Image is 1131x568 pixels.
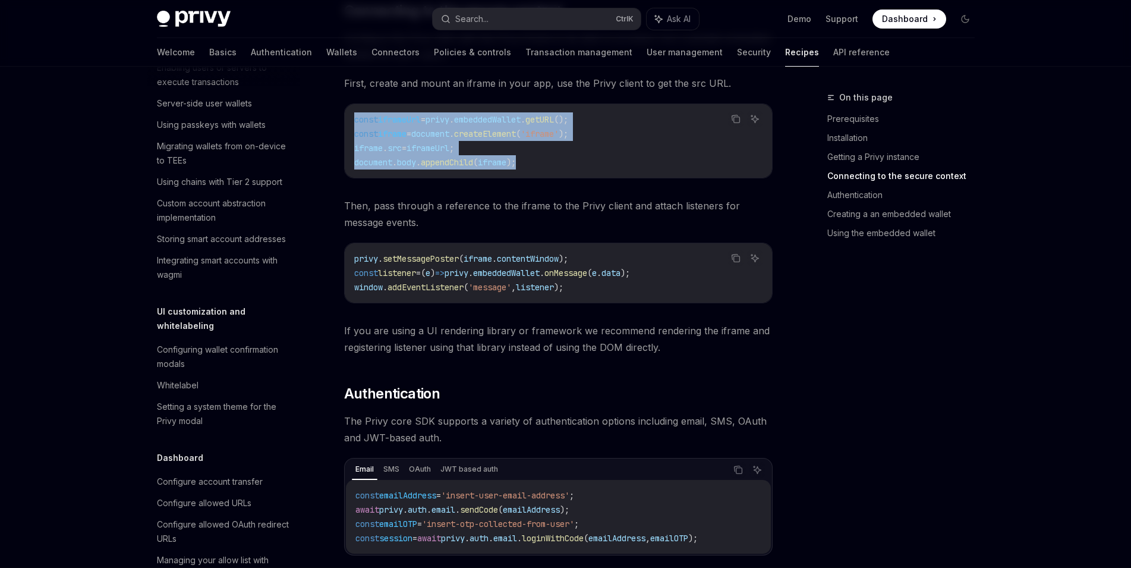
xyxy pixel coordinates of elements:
a: Support [826,13,858,25]
a: Dashboard [872,10,946,29]
span: . [455,504,460,515]
span: 'message' [468,282,511,293]
span: Then, pass through a reference to the iframe to the Privy client and attach listeners for message... [344,197,773,231]
span: . [383,282,387,293]
span: email [431,504,455,515]
span: iframeUrl [378,114,421,125]
div: Migrating wallets from on-device to TEEs [157,139,292,168]
span: = [412,533,417,544]
span: auth [470,533,489,544]
div: Configure account transfer [157,475,263,489]
span: getURL [525,114,554,125]
a: Using the embedded wallet [827,224,984,243]
span: . [403,504,408,515]
span: emailAddress [379,490,436,501]
a: Basics [209,38,237,67]
span: ); [506,157,516,168]
a: User management [647,38,723,67]
span: loginWithCode [522,533,584,544]
span: await [355,504,379,515]
div: Configure allowed OAuth redirect URLs [157,517,292,546]
a: Configure allowed OAuth redirect URLs [147,514,300,550]
span: On this page [839,90,893,105]
a: Security [737,38,771,67]
span: ( [473,157,478,168]
span: data [601,268,620,278]
a: Creating a an embedded wallet [827,205,984,224]
button: Search...CtrlK [433,8,641,30]
a: Server-side user wallets [147,93,300,114]
span: , [511,282,516,293]
span: . [465,533,470,544]
span: . [489,533,493,544]
span: Ask AI [667,13,691,25]
span: session [379,533,412,544]
div: Setting a system theme for the Privy modal [157,400,292,428]
span: onMessage [544,268,587,278]
h5: Dashboard [157,451,203,465]
a: Policies & controls [434,38,511,67]
a: Custom account abstraction implementation [147,193,300,228]
button: Ask AI [647,8,699,30]
span: Dashboard [882,13,928,25]
a: Using passkeys with wallets [147,114,300,136]
span: , [645,533,650,544]
span: . [540,268,544,278]
button: Ask AI [747,250,763,266]
span: 'insert-otp-collected-from-user' [422,519,574,529]
span: . [392,157,397,168]
div: Custom account abstraction implementation [157,196,292,225]
span: document [411,128,449,139]
span: iframe [464,253,492,264]
span: emailAddress [503,504,560,515]
span: (); [554,114,568,125]
span: = [417,519,422,529]
span: . [521,114,525,125]
span: embeddedWallet [454,114,521,125]
span: src [387,143,402,153]
a: Recipes [785,38,819,67]
span: privy [445,268,468,278]
span: const [355,519,379,529]
span: ; [449,143,454,153]
span: const [355,533,379,544]
span: ); [688,533,698,544]
span: sendCode [460,504,498,515]
span: iframe [354,143,383,153]
span: ; [574,519,579,529]
a: Connectors [371,38,420,67]
span: email [493,533,517,544]
span: Ctrl K [616,14,634,24]
span: = [436,490,441,501]
span: const [354,128,378,139]
span: emailOTP [650,533,688,544]
a: Welcome [157,38,195,67]
span: privy [379,504,403,515]
span: const [355,490,379,501]
span: listener [378,268,416,278]
span: ); [559,128,568,139]
a: Configure account transfer [147,471,300,492]
a: Transaction management [525,38,632,67]
span: document [354,157,392,168]
span: Authentication [344,384,440,403]
span: appendChild [421,157,473,168]
a: Storing smart account addresses [147,228,300,250]
span: emailAddress [588,533,645,544]
span: iframe [478,157,506,168]
span: . [597,268,601,278]
span: 'insert-user-email-address' [441,490,569,501]
span: ); [620,268,630,278]
span: ); [559,253,568,264]
button: Copy the contents from the code block [728,250,744,266]
div: Using passkeys with wallets [157,118,266,132]
button: Copy the contents from the code block [728,111,744,127]
span: . [449,128,454,139]
span: ( [587,268,592,278]
span: . [492,253,497,264]
a: Whitelabel [147,375,300,396]
span: embeddedWallet [473,268,540,278]
a: Using chains with Tier 2 support [147,171,300,193]
h5: UI customization and whitelabeling [157,305,300,333]
span: ( [584,533,588,544]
